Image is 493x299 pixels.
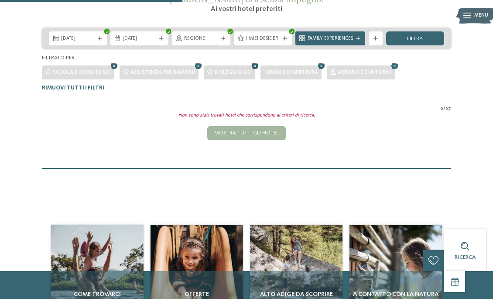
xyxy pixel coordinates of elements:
[353,290,438,299] span: A contatto con la natura
[440,106,443,113] span: 0
[53,69,111,75] span: Scuola e corsi di sci
[443,106,445,113] span: /
[130,69,195,75] span: Assistenza per bambini
[184,35,218,42] span: Regione
[407,36,423,42] span: filtra
[308,35,353,42] span: Family Experiences
[42,85,104,91] span: Rimuovi tutti i filtri
[455,254,476,260] span: Ricerca
[338,69,391,75] span: Merano e dintorni
[215,69,252,75] span: Noleggio sci
[123,35,156,42] span: [DATE]
[38,112,455,119] div: Non sono stati trovati hotel che corrispondono ai criteri di ricerca.
[42,55,76,61] span: Filtrato per:
[211,6,282,13] span: Ai vostri hotel preferiti
[246,35,280,42] span: I miei desideri
[207,126,286,140] div: Mostra tutti gli hotel
[266,69,318,75] span: Orario d'apertura
[55,290,140,299] span: Come trovarci
[154,290,240,299] span: Offerte
[253,290,339,299] span: Alto Adige da scoprire
[445,106,451,113] span: 27
[61,35,95,42] span: [DATE]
